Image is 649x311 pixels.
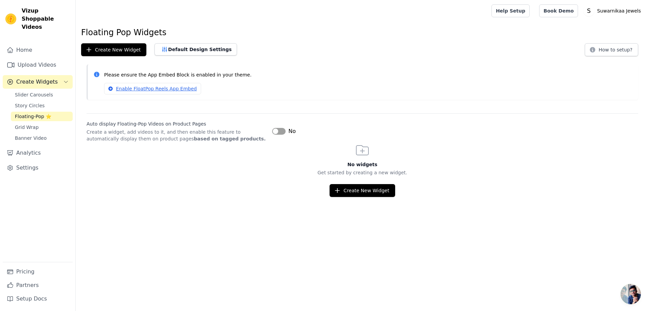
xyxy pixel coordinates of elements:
[104,71,633,79] p: Please ensure the App Embed Block is enabled in your theme.
[15,91,53,98] span: Slider Carousels
[87,120,267,127] label: Auto display Floating-Pop Videos on Product Pages
[583,5,644,17] button: S Suwarnikaa Jewels
[272,127,296,135] button: No
[3,58,73,72] a: Upload Videos
[16,78,58,86] span: Create Widgets
[594,5,644,17] p: Suwarnikaa Jewels
[11,123,73,132] a: Grid Wrap
[11,101,73,110] a: Story Circles
[3,265,73,279] a: Pricing
[3,279,73,292] a: Partners
[621,284,641,304] a: Open chat
[491,4,530,17] a: Help Setup
[11,133,73,143] a: Banner Video
[288,127,296,135] span: No
[3,292,73,306] a: Setup Docs
[3,75,73,89] button: Create Widgets
[76,161,649,168] h3: No widgets
[11,90,73,99] a: Slider Carousels
[81,43,146,56] button: Create New Widget
[585,43,638,56] button: How to setup?
[5,14,16,24] img: Vizup
[3,146,73,160] a: Analytics
[15,135,47,141] span: Banner Video
[3,43,73,57] a: Home
[15,102,45,109] span: Story Circles
[22,7,70,31] span: Vizup Shoppable Videos
[15,124,39,131] span: Grid Wrap
[539,4,578,17] a: Book Demo
[15,113,51,120] span: Floating-Pop ⭐
[154,43,237,55] button: Default Design Settings
[587,7,591,14] text: S
[81,27,644,38] h1: Floating Pop Widgets
[76,169,649,176] p: Get started by creating a new widget.
[3,161,73,175] a: Settings
[11,112,73,121] a: Floating-Pop ⭐
[330,184,395,197] button: Create New Widget
[104,83,201,94] a: Enable FloatPop Reels App Embed
[194,136,266,141] strong: based on tagged products.
[87,129,267,142] p: Create a widget, add videos to it, and then enable this feature to automatically display them on ...
[585,48,638,54] a: How to setup?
